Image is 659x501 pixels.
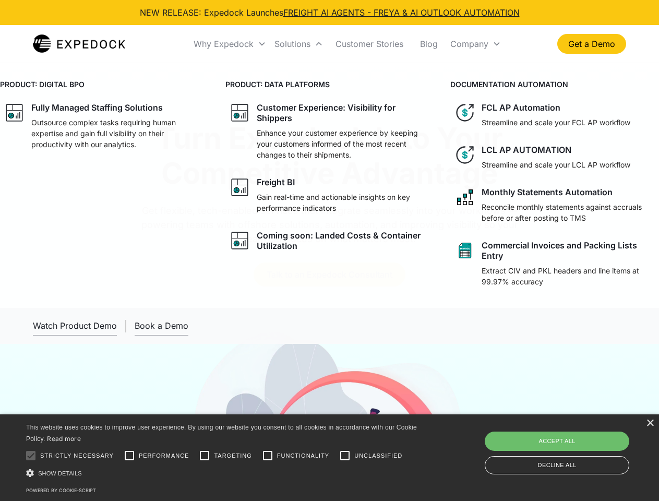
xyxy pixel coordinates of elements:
[450,79,659,90] h4: DOCUMENTATION AUTOMATION
[135,316,188,336] a: Book a Demo
[33,316,117,336] a: open lightbox
[270,26,327,62] div: Solutions
[482,187,613,197] div: Monthly Statements Automation
[283,7,520,18] a: FREIGHT AI AGENTS - FREYA & AI OUTLOOK AUTOMATION
[257,127,430,160] p: Enhance your customer experience by keeping your customers informed of the most recent changes to...
[454,102,475,123] img: dollar icon
[140,6,520,19] div: NEW RELEASE: Expedock Launches
[40,451,114,460] span: Strictly necessary
[454,145,475,165] img: dollar icon
[454,187,475,208] img: network like icon
[277,451,329,460] span: Functionality
[194,39,254,49] div: Why Expedock
[225,79,434,90] h4: PRODUCT: DATA PLATFORMS
[225,98,434,164] a: graph iconCustomer Experience: Visibility for ShippersEnhance your customer experience by keeping...
[31,102,163,113] div: Fully Managed Staffing Solutions
[225,173,434,218] a: graph iconFreight BIGain real-time and actionable insights on key performance indicators
[230,230,250,251] img: graph icon
[450,236,659,291] a: sheet iconCommercial Invoices and Packing Lists EntryExtract CIV and PKL headers and line items a...
[26,468,421,479] div: Show details
[482,117,630,128] p: Streamline and scale your FCL AP workflow
[450,39,488,49] div: Company
[327,26,412,62] a: Customer Stories
[454,240,475,261] img: sheet icon
[485,388,659,501] iframe: Chat Widget
[135,320,188,331] div: Book a Demo
[274,39,310,49] div: Solutions
[33,33,125,54] a: home
[189,26,270,62] div: Why Expedock
[230,102,250,123] img: graph icon
[47,435,81,443] a: Read more
[557,34,626,54] a: Get a Demo
[26,424,417,443] span: This website uses cookies to improve user experience. By using our website you consent to all coo...
[450,140,659,174] a: dollar iconLCL AP AUTOMATIONStreamline and scale your LCL AP workflow
[482,240,655,261] div: Commercial Invoices and Packing Lists Entry
[38,470,82,476] span: Show details
[230,177,250,198] img: graph icon
[139,451,189,460] span: Performance
[450,183,659,228] a: network like iconMonthly Statements AutomationReconcile monthly statements against accruals befor...
[257,192,430,213] p: Gain real-time and actionable insights on key performance indicators
[26,487,96,493] a: Powered by cookie-script
[482,145,571,155] div: LCL AP AUTOMATION
[214,451,251,460] span: Targeting
[225,226,434,255] a: graph iconComing soon: Landed Costs & Container Utilization
[482,265,655,287] p: Extract CIV and PKL headers and line items at 99.97% accuracy
[4,102,25,123] img: graph icon
[257,230,430,251] div: Coming soon: Landed Costs & Container Utilization
[257,177,295,187] div: Freight BI
[450,98,659,132] a: dollar iconFCL AP AutomationStreamline and scale your FCL AP workflow
[412,26,446,62] a: Blog
[33,320,117,331] div: Watch Product Demo
[257,102,430,123] div: Customer Experience: Visibility for Shippers
[482,102,560,113] div: FCL AP Automation
[31,117,205,150] p: Outsource complex tasks requiring human expertise and gain full visibility on their productivity ...
[354,451,402,460] span: Unclassified
[482,159,630,170] p: Streamline and scale your LCL AP workflow
[446,26,505,62] div: Company
[482,201,655,223] p: Reconcile monthly statements against accruals before or after posting to TMS
[33,33,125,54] img: Expedock Logo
